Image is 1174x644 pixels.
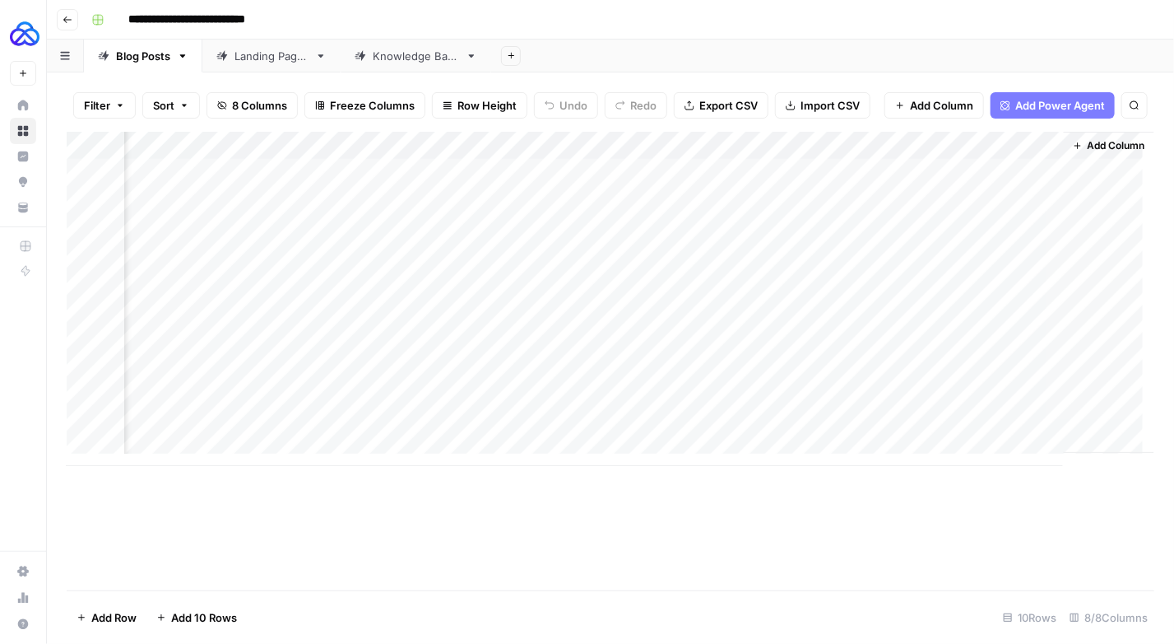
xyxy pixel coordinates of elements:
[330,97,415,114] span: Freeze Columns
[206,92,298,119] button: 8 Columns
[800,97,860,114] span: Import CSV
[10,169,36,195] a: Opportunities
[153,97,174,114] span: Sort
[1015,97,1105,114] span: Add Power Agent
[234,48,309,64] div: Landing Pages
[534,92,598,119] button: Undo
[674,92,768,119] button: Export CSV
[10,13,36,54] button: Workspace: AUQ
[10,585,36,611] a: Usage
[373,48,459,64] div: Knowledge Base
[559,97,587,114] span: Undo
[991,92,1115,119] button: Add Power Agent
[91,609,137,626] span: Add Row
[73,92,136,119] button: Filter
[10,611,36,637] button: Help + Support
[116,48,170,64] div: Blog Posts
[1088,138,1145,153] span: Add Column
[457,97,517,114] span: Row Height
[10,118,36,144] a: Browse
[232,97,287,114] span: 8 Columns
[142,92,200,119] button: Sort
[10,558,36,585] a: Settings
[84,97,110,114] span: Filter
[341,40,491,72] a: Knowledge Base
[146,604,247,631] button: Add 10 Rows
[699,97,758,114] span: Export CSV
[10,143,36,170] a: Insights
[630,97,657,114] span: Redo
[910,97,973,114] span: Add Column
[605,92,667,119] button: Redo
[10,92,36,119] a: Home
[432,92,527,119] button: Row Height
[10,194,36,221] a: Your Data
[996,604,1063,631] div: 10 Rows
[1066,135,1152,156] button: Add Column
[171,609,237,626] span: Add 10 Rows
[1063,604,1154,631] div: 8/8 Columns
[10,19,39,49] img: AUQ Logo
[202,40,341,72] a: Landing Pages
[304,92,425,119] button: Freeze Columns
[84,40,202,72] a: Blog Posts
[67,604,146,631] button: Add Row
[775,92,870,119] button: Import CSV
[884,92,984,119] button: Add Column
